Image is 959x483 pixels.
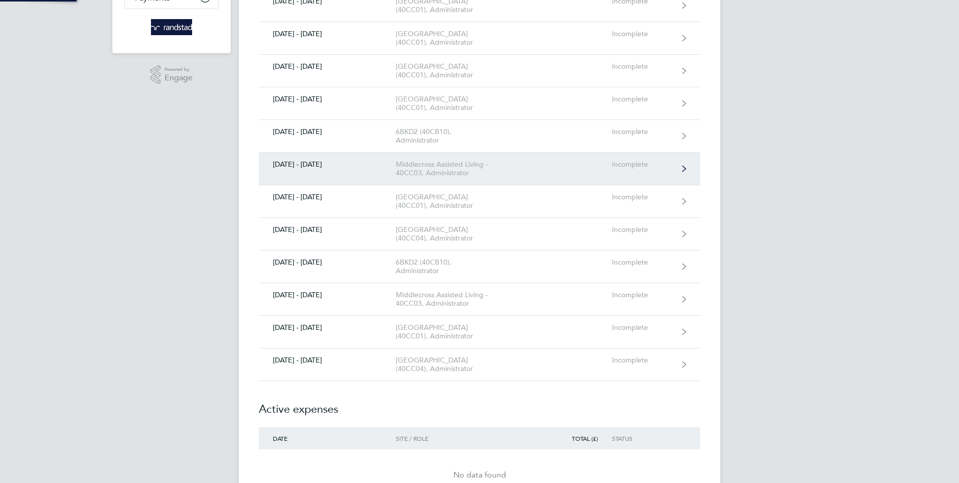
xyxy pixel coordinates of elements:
a: [DATE] - [DATE]6BKD2 (40CB10), AdministratorIncomplete [259,251,700,283]
img: randstad-logo-retina.png [151,19,193,35]
div: [DATE] - [DATE] [259,95,396,103]
div: Incomplete [612,291,674,299]
a: [DATE] - [DATE]6BKD2 (40CB10), AdministratorIncomplete [259,120,700,153]
div: [GEOGRAPHIC_DATA] (40CC01), Administrator [396,323,511,340]
div: [DATE] - [DATE] [259,128,396,136]
div: [GEOGRAPHIC_DATA] (40CC04), Administrator [396,356,511,373]
a: [DATE] - [DATE]Middlecross Assisted Living - 40CC03, AdministratorIncomplete [259,153,700,185]
div: [DATE] - [DATE] [259,323,396,332]
div: Status [612,435,674,442]
div: [DATE] - [DATE] [259,356,396,365]
span: Powered by [165,65,193,74]
div: [GEOGRAPHIC_DATA] (40CC01), Administrator [396,30,511,47]
a: [DATE] - [DATE][GEOGRAPHIC_DATA] (40CC01), AdministratorIncomplete [259,87,700,120]
div: [DATE] - [DATE] [259,258,396,267]
a: [DATE] - [DATE][GEOGRAPHIC_DATA] (40CC01), AdministratorIncomplete [259,22,700,55]
div: Total (£) [555,435,612,442]
div: [DATE] - [DATE] [259,160,396,169]
a: [DATE] - [DATE]Middlecross Assisted Living - 40CC03, AdministratorIncomplete [259,283,700,316]
div: Date [259,435,396,442]
div: [DATE] - [DATE] [259,291,396,299]
div: Incomplete [612,225,674,234]
div: Middlecross Assisted Living - 40CC03, Administrator [396,160,511,177]
div: Incomplete [612,258,674,267]
a: Powered byEngage [150,65,193,84]
div: Incomplete [612,62,674,71]
h2: Active expenses [259,381,700,427]
div: 6BKD2 (40CB10), Administrator [396,258,511,275]
div: [GEOGRAPHIC_DATA] (40CC01), Administrator [396,193,511,210]
div: Incomplete [612,160,674,169]
div: Incomplete [612,95,674,103]
a: [DATE] - [DATE][GEOGRAPHIC_DATA] (40CC01), AdministratorIncomplete [259,185,700,218]
div: [DATE] - [DATE] [259,30,396,38]
div: [GEOGRAPHIC_DATA] (40CC01), Administrator [396,62,511,79]
div: Incomplete [612,193,674,201]
div: [DATE] - [DATE] [259,193,396,201]
div: Middlecross Assisted Living - 40CC03, Administrator [396,291,511,308]
div: Site / Role [396,435,511,442]
div: [DATE] - [DATE] [259,225,396,234]
div: [GEOGRAPHIC_DATA] (40CC04), Administrator [396,225,511,243]
div: Incomplete [612,323,674,332]
div: Incomplete [612,128,674,136]
a: [DATE] - [DATE][GEOGRAPHIC_DATA] (40CC04), AdministratorIncomplete [259,218,700,251]
span: Engage [165,74,193,82]
a: Go to home page [124,19,219,35]
div: No data found [259,469,700,481]
div: [GEOGRAPHIC_DATA] (40CC01), Administrator [396,95,511,112]
a: [DATE] - [DATE][GEOGRAPHIC_DATA] (40CC04), AdministratorIncomplete [259,348,700,381]
div: Incomplete [612,30,674,38]
div: [DATE] - [DATE] [259,62,396,71]
div: Incomplete [612,356,674,365]
a: [DATE] - [DATE][GEOGRAPHIC_DATA] (40CC01), AdministratorIncomplete [259,55,700,87]
div: 6BKD2 (40CB10), Administrator [396,128,511,145]
a: [DATE] - [DATE][GEOGRAPHIC_DATA] (40CC01), AdministratorIncomplete [259,316,700,348]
